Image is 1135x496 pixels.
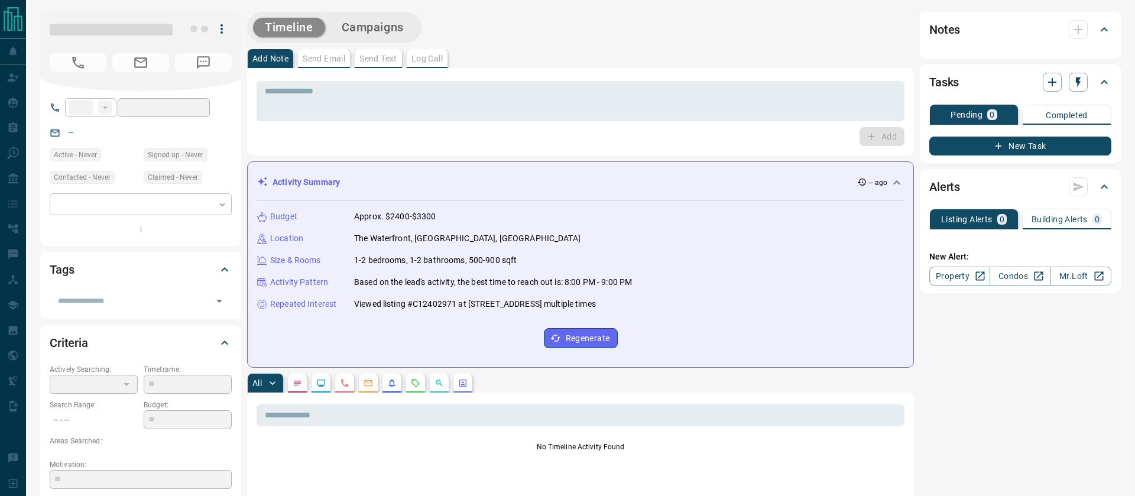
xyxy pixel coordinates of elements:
[316,378,326,388] svg: Lead Browsing Activity
[929,267,990,286] a: Property
[50,459,232,470] p: Motivation:
[951,111,982,119] p: Pending
[354,298,596,310] p: Viewed listing #C12402971 at [STREET_ADDRESS] multiple times
[273,176,340,189] p: Activity Summary
[929,15,1111,44] div: Notes
[50,260,74,279] h2: Tags
[148,149,203,161] span: Signed up - Never
[253,18,325,37] button: Timeline
[270,276,328,288] p: Activity Pattern
[50,333,88,352] h2: Criteria
[270,232,303,245] p: Location
[929,173,1111,201] div: Alerts
[929,177,960,196] h2: Alerts
[544,328,618,348] button: Regenerate
[1050,267,1111,286] a: Mr.Loft
[50,255,232,284] div: Tags
[211,293,228,309] button: Open
[354,232,581,245] p: The Waterfront, [GEOGRAPHIC_DATA], [GEOGRAPHIC_DATA]
[411,378,420,388] svg: Requests
[458,378,468,388] svg: Agent Actions
[257,442,904,452] p: No Timeline Activity Found
[50,400,138,410] p: Search Range:
[929,20,960,39] h2: Notes
[929,73,959,92] h2: Tasks
[50,410,138,430] p: -- - --
[50,53,106,72] span: No Number
[354,210,436,223] p: Approx. $2400-$3300
[869,177,887,188] p: -- ago
[69,128,73,137] a: --
[929,137,1111,155] button: New Task
[990,111,994,119] p: 0
[293,378,302,388] svg: Notes
[54,171,111,183] span: Contacted - Never
[929,251,1111,263] p: New Alert:
[54,149,97,161] span: Active - Never
[387,378,397,388] svg: Listing Alerts
[354,254,517,267] p: 1-2 bedrooms, 1-2 bathrooms, 500-900 sqft
[990,267,1050,286] a: Condos
[270,210,297,223] p: Budget
[50,436,232,446] p: Areas Searched:
[148,171,198,183] span: Claimed - Never
[354,276,632,288] p: Based on the lead's activity, the best time to reach out is: 8:00 PM - 9:00 PM
[1095,215,1100,223] p: 0
[144,364,232,375] p: Timeframe:
[252,379,262,387] p: All
[1032,215,1088,223] p: Building Alerts
[257,171,904,193] div: Activity Summary-- ago
[929,68,1111,96] div: Tasks
[112,53,169,72] span: No Email
[330,18,416,37] button: Campaigns
[270,298,336,310] p: Repeated Interest
[1046,111,1088,119] p: Completed
[270,254,321,267] p: Size & Rooms
[434,378,444,388] svg: Opportunities
[364,378,373,388] svg: Emails
[1000,215,1004,223] p: 0
[252,54,288,63] p: Add Note
[941,215,993,223] p: Listing Alerts
[144,400,232,410] p: Budget:
[50,329,232,357] div: Criteria
[175,53,232,72] span: No Number
[340,378,349,388] svg: Calls
[50,364,138,375] p: Actively Searching:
